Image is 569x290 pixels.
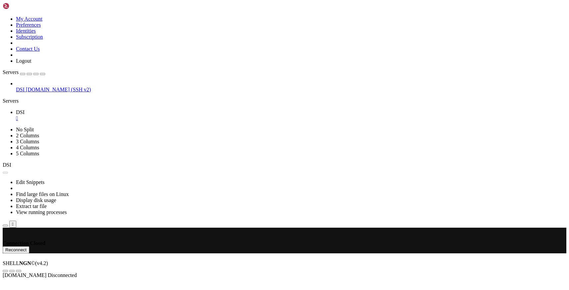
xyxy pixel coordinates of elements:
div: Servers [3,98,566,104]
a: 2 Columns [16,133,39,138]
span: Servers [3,69,19,75]
span: DSI [16,87,25,92]
a: No Split [16,127,34,132]
span: DSI [3,162,11,168]
a: Extract tar file [16,203,47,209]
a: 5 Columns [16,151,39,156]
li: DSI [DOMAIN_NAME] (SSH v2) [16,81,566,93]
a: Logout [16,58,31,64]
a: Display disk usage [16,197,56,203]
a: Preferences [16,22,41,28]
div:  [12,222,14,227]
a: Edit Snippets [16,179,45,185]
span: DSI [16,109,25,115]
a: Contact Us [16,46,40,52]
a: Servers [3,69,45,75]
a: Identities [16,28,36,34]
a: 3 Columns [16,139,39,144]
a: Find large files on Linux [16,191,69,197]
a: View running processes [16,209,67,215]
a: DSI [16,109,566,121]
a: 4 Columns [16,145,39,150]
a: Subscription [16,34,43,40]
a: My Account [16,16,43,22]
img: Shellngn [3,3,41,9]
a: DSI [DOMAIN_NAME] (SSH v2) [16,87,566,93]
span: [DOMAIN_NAME] (SSH v2) [26,87,91,92]
button:  [9,221,16,228]
a:  [16,115,566,121]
